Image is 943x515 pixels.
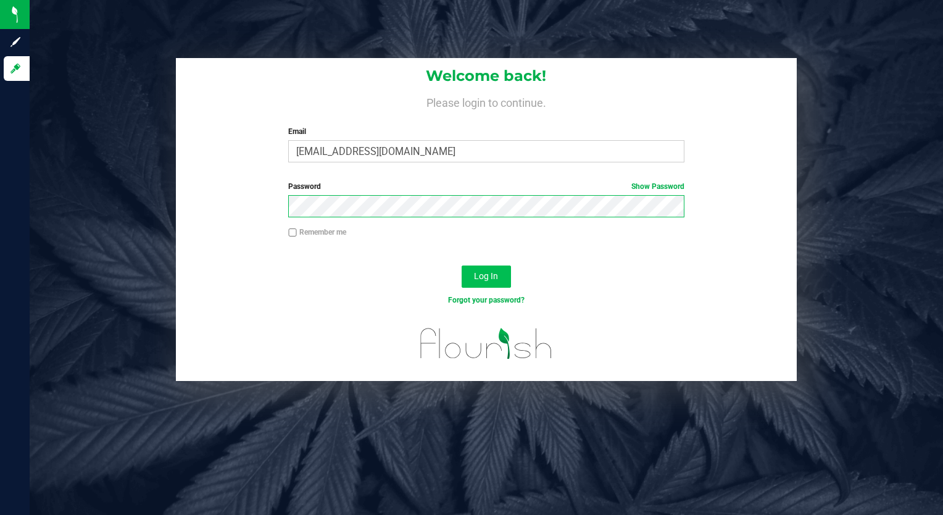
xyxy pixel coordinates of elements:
[176,94,797,109] h4: Please login to continue.
[448,296,525,304] a: Forgot your password?
[474,271,498,281] span: Log In
[288,227,346,238] label: Remember me
[176,68,797,84] h1: Welcome back!
[9,36,22,48] inline-svg: Sign up
[288,182,321,191] span: Password
[631,182,684,191] a: Show Password
[288,228,297,237] input: Remember me
[9,62,22,75] inline-svg: Log in
[288,126,684,137] label: Email
[409,319,564,369] img: flourish_logo.svg
[462,266,511,288] button: Log In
